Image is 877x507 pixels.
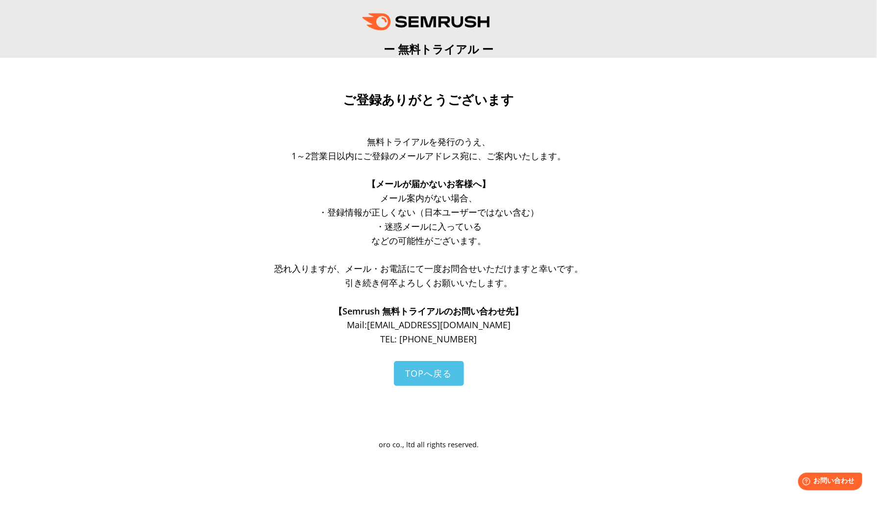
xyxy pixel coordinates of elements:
span: メール案内がない場合、 [380,192,477,204]
span: などの可能性がございます。 [371,235,486,246]
span: TEL: [PHONE_NUMBER] [381,333,477,345]
span: 【メールが届かないお客様へ】 [367,178,490,190]
span: ・迷惑メールに入っている [376,220,482,232]
span: 無料トライアルを発行のうえ、 [367,136,490,147]
span: ・登録情報が正しくない（日本ユーザーではない含む） [318,206,539,218]
a: TOPへ戻る [394,361,464,386]
span: ご登録ありがとうございます [343,93,514,107]
span: 【Semrush 無料トライアルのお問い合わせ先】 [334,305,524,317]
span: TOPへ戻る [406,367,452,379]
span: ー 無料トライアル ー [384,41,493,57]
iframe: Help widget launcher [790,469,866,496]
span: 1～2営業日以内にご登録のメールアドレス宛に、ご案内いたします。 [292,150,566,162]
span: 恐れ入りますが、メール・お電話にて一度お問合せいただけますと幸いです。 [274,263,583,274]
span: 引き続き何卒よろしくお願いいたします。 [345,277,512,289]
span: oro co., ltd all rights reserved. [379,440,479,449]
span: Mail: [EMAIL_ADDRESS][DOMAIN_NAME] [347,319,511,331]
